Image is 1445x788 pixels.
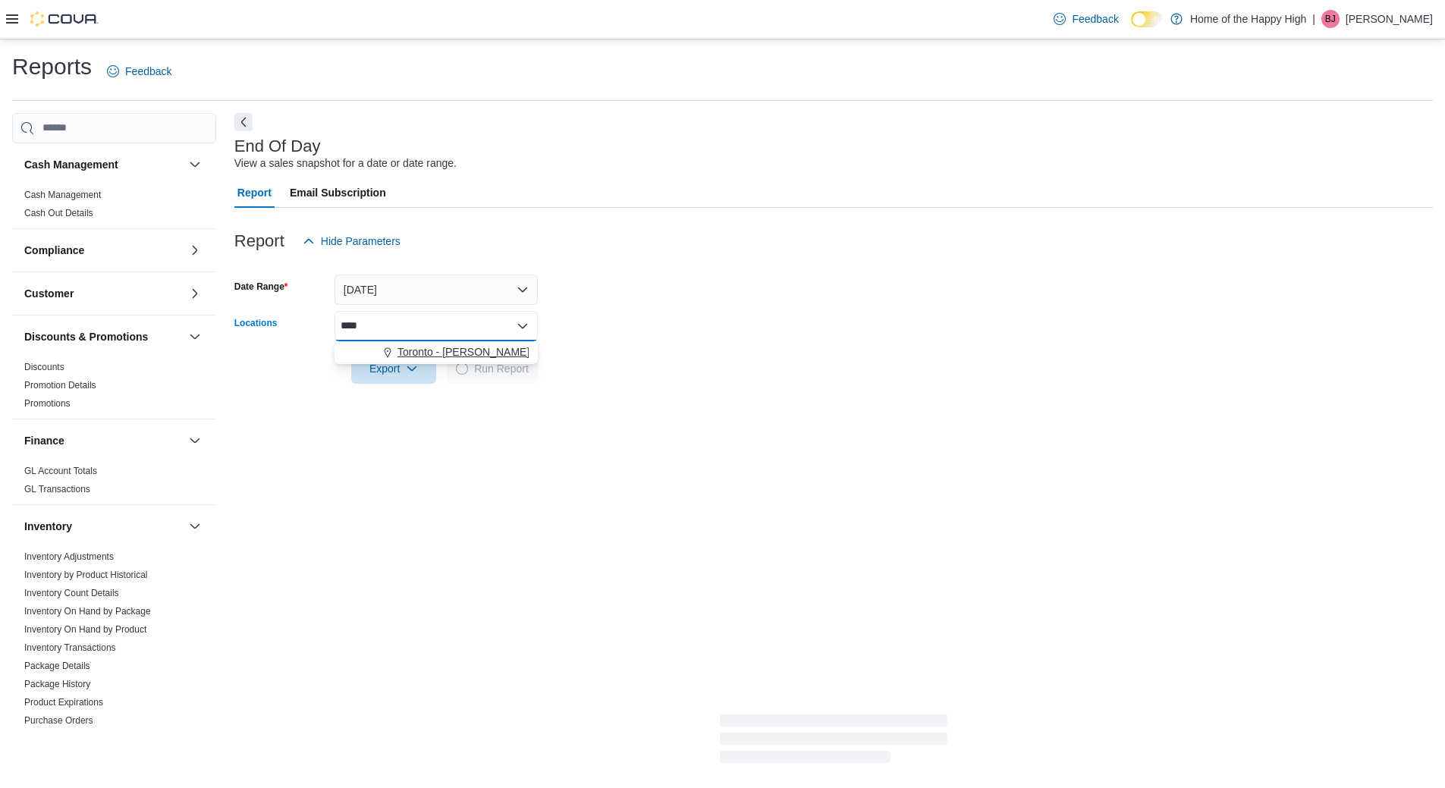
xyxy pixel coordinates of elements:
[24,243,183,258] button: Compliance
[234,281,288,293] label: Date Range
[1072,11,1118,27] span: Feedback
[24,587,119,599] span: Inventory Count Details
[456,363,468,375] span: Loading
[1131,27,1132,28] span: Dark Mode
[24,623,146,636] span: Inventory On Hand by Product
[474,361,529,376] span: Run Report
[24,397,71,410] span: Promotions
[186,432,204,450] button: Finance
[24,380,96,391] a: Promotion Details
[24,157,183,172] button: Cash Management
[447,353,538,384] button: LoadingRun Report
[290,177,386,208] span: Email Subscription
[24,379,96,391] span: Promotion Details
[24,157,118,172] h3: Cash Management
[24,329,148,344] h3: Discounts & Promotions
[24,519,183,534] button: Inventory
[297,226,407,256] button: Hide Parameters
[186,284,204,303] button: Customer
[12,462,216,504] div: Finance
[24,678,90,690] span: Package History
[24,569,148,581] span: Inventory by Product Historical
[24,286,74,301] h3: Customer
[186,241,204,259] button: Compliance
[24,466,97,476] a: GL Account Totals
[12,358,216,419] div: Discounts & Promotions
[24,433,183,448] button: Finance
[24,362,64,372] a: Discounts
[24,433,64,448] h3: Finance
[24,551,114,563] span: Inventory Adjustments
[24,398,71,409] a: Promotions
[237,177,272,208] span: Report
[321,234,401,249] span: Hide Parameters
[24,642,116,653] a: Inventory Transactions
[234,137,321,155] h3: End Of Day
[24,361,64,373] span: Discounts
[234,232,284,250] h3: Report
[234,113,253,131] button: Next
[24,605,151,617] span: Inventory On Hand by Package
[24,286,183,301] button: Customer
[125,64,171,79] span: Feedback
[12,52,92,82] h1: Reports
[24,465,97,477] span: GL Account Totals
[234,155,457,171] div: View a sales snapshot for a date or date range.
[24,606,151,617] a: Inventory On Hand by Package
[1321,10,1340,28] div: Brock Jekill
[1131,11,1163,27] input: Dark Mode
[24,733,57,744] a: Reorder
[24,660,90,672] span: Package Details
[24,190,101,200] a: Cash Management
[24,642,116,654] span: Inventory Transactions
[720,717,947,766] span: Loading
[24,243,84,258] h3: Compliance
[24,714,93,727] span: Purchase Orders
[24,483,90,495] span: GL Transactions
[517,320,529,332] button: Close list of options
[360,353,427,384] span: Export
[1346,10,1433,28] p: [PERSON_NAME]
[234,317,278,329] label: Locations
[24,208,93,218] a: Cash Out Details
[24,696,103,708] span: Product Expirations
[335,341,538,363] div: Choose from the following options
[351,353,436,384] button: Export
[24,715,93,726] a: Purchase Orders
[12,186,216,228] div: Cash Management
[186,328,204,346] button: Discounts & Promotions
[335,275,538,305] button: [DATE]
[12,548,216,772] div: Inventory
[24,484,90,494] a: GL Transactions
[1312,10,1315,28] p: |
[186,155,204,174] button: Cash Management
[30,11,99,27] img: Cova
[24,189,101,201] span: Cash Management
[24,329,183,344] button: Discounts & Promotions
[24,679,90,689] a: Package History
[24,551,114,562] a: Inventory Adjustments
[24,733,57,745] span: Reorder
[101,56,177,86] a: Feedback
[24,207,93,219] span: Cash Out Details
[24,588,119,598] a: Inventory Count Details
[1048,4,1124,34] a: Feedback
[24,624,146,635] a: Inventory On Hand by Product
[1325,10,1336,28] span: BJ
[24,570,148,580] a: Inventory by Product Historical
[24,519,72,534] h3: Inventory
[24,697,103,708] a: Product Expirations
[1190,10,1306,28] p: Home of the Happy High
[186,517,204,535] button: Inventory
[335,341,538,363] button: Toronto - [PERSON_NAME] Ave - Friendly Stranger
[24,661,90,671] a: Package Details
[397,344,641,359] span: Toronto - [PERSON_NAME] Ave - Friendly Stranger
